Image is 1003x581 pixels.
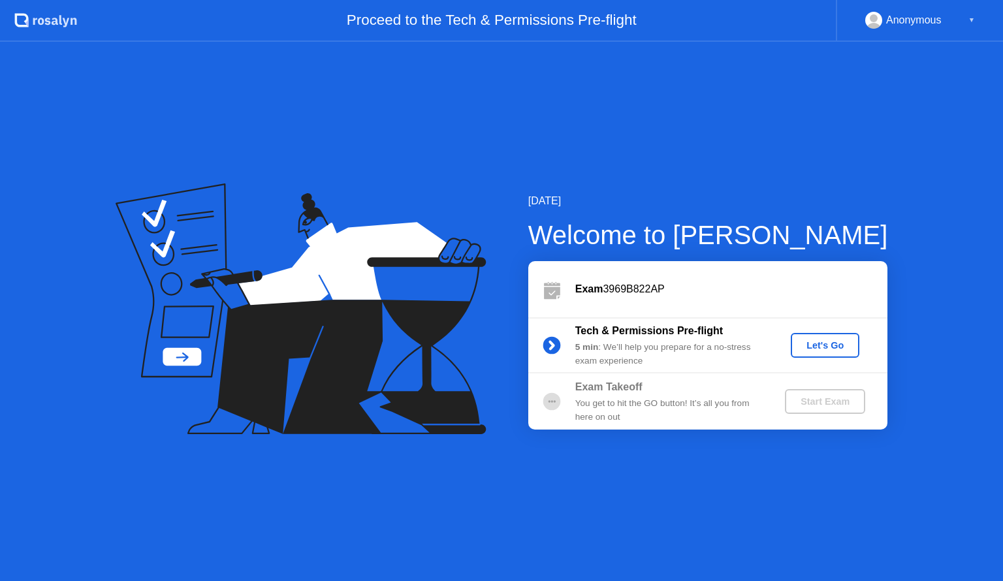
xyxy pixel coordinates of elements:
button: Let's Go [791,333,859,358]
div: Start Exam [790,396,860,407]
b: 5 min [575,342,599,352]
div: [DATE] [528,193,888,209]
div: Let's Go [796,340,854,351]
b: Exam Takeoff [575,381,643,392]
div: You get to hit the GO button! It’s all you from here on out [575,397,763,424]
div: ▼ [968,12,975,29]
div: : We’ll help you prepare for a no-stress exam experience [575,341,763,368]
div: 3969B822AP [575,281,887,297]
div: Anonymous [886,12,942,29]
div: Welcome to [PERSON_NAME] [528,215,888,255]
b: Tech & Permissions Pre-flight [575,325,723,336]
b: Exam [575,283,603,294]
button: Start Exam [785,389,865,414]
